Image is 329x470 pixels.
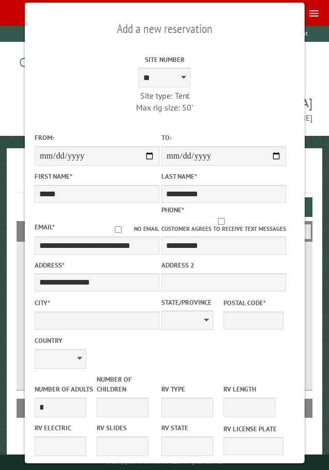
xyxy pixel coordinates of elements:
[161,423,221,433] label: RV State
[35,336,159,346] label: Country
[17,165,312,193] h1: Reservations
[161,206,184,214] label: Phone
[35,260,159,270] label: Address
[161,171,286,181] label: Last Name
[161,133,286,143] label: To:
[35,133,159,143] label: From:
[17,46,146,86] img: Campground Commander
[157,218,287,225] input: Customer agrees to receive text messages
[102,55,227,65] label: Site Number
[17,95,312,123] span: [GEOGRAPHIC_DATA] [EMAIL_ADDRESS][DOMAIN_NAME]
[35,171,159,181] label: First Name
[161,297,221,307] label: State/Province
[102,102,227,113] div: Max rig size: 50'
[157,218,287,233] label: Customer agrees to receive text messages
[223,424,283,434] label: RV License Plate
[223,384,283,394] label: RV Length
[35,298,159,308] label: City
[161,384,221,394] label: RV Type
[97,374,157,394] label: Number of Children
[223,298,283,308] label: Postal Code
[17,221,312,241] h2: Filters
[102,90,227,101] div: Site type: Tent
[35,223,55,231] label: Email
[106,459,223,465] small: © Campground Commander LLC. All rights reserved.
[35,19,294,39] h2: Add a new reservation
[35,423,95,433] label: RV Electric
[35,384,95,394] label: Number of Adults
[97,423,157,433] label: RV Slides
[161,260,286,270] label: Address 2
[102,226,134,233] input: No email
[22,399,48,417] th: Site
[102,225,159,233] label: No email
